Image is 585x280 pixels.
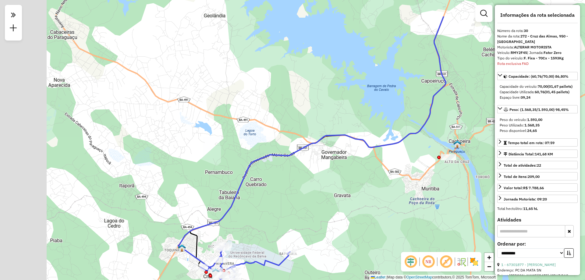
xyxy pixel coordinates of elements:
[504,197,547,202] div: Jornada Motorista: 09:20
[456,257,466,267] img: Fluxo de ruas
[406,275,432,279] a: OpenStreetMap
[478,7,490,19] a: Exibir filtros
[371,275,385,279] a: Leaflet
[527,50,562,55] span: | Jornada:
[497,183,578,192] a: Valor total:R$ 7.788,66
[500,84,575,89] div: Capacidade do veículo:
[509,74,569,79] span: Capacidade: (60,76/70,00) 86,80%
[528,174,540,179] strong: 209,00
[369,275,497,280] div: Map data © contributors,© 2025 TomTom, Microsoft
[500,89,575,95] div: Capacidade Utilizada:
[497,217,578,223] h4: Atividades
[497,138,578,147] a: Tempo total em rota: 07:59
[497,150,578,158] a: Distância Total:141,68 KM
[523,186,544,190] strong: R$ 7.788,66
[548,84,573,89] strong: (01,67 pallets)
[497,115,578,136] div: Peso: (1.568,35/1.593,00) 98,45%
[212,268,220,276] img: 306 UDC Light Cruz Das Almas
[178,244,186,252] img: PA Cruz Das Almas
[511,50,527,55] strong: RMY2F45
[497,55,578,61] div: Tipo do veículo:
[537,163,541,168] strong: 22
[500,117,542,122] span: Peso do veículo:
[497,44,578,50] div: Motorista:
[508,140,555,145] span: Tempo total em rota: 07:59
[497,161,578,169] a: Total de atividades:22
[497,172,578,180] a: Total de itens:209,00
[469,257,479,267] img: Exibir/Ocultar setores
[535,152,553,156] span: 141,68 KM
[439,254,453,269] span: Exibir rótulo
[524,123,540,127] strong: 1.568,35
[421,254,436,269] span: Ocultar NR
[500,122,575,128] div: Peso Utilizado:
[487,263,491,270] span: −
[484,253,494,262] a: Zoom in
[504,174,540,179] div: Total de itens:
[527,117,542,122] strong: 1.593,00
[564,248,574,258] button: Ordem crescente
[514,45,551,49] strong: ALTERAR MOTORISTA
[497,72,578,80] a: Capacidade: (60,76/70,00) 86,80%
[487,253,491,261] span: +
[497,206,578,211] div: Total hectolitro:
[538,84,548,89] strong: 70,00
[509,107,569,112] span: Peso: (1.568,35/1.593,00) 98,45%
[497,12,578,18] h4: Informações da rota selecionada
[497,268,578,273] div: Endereço: PC DA MATA SN
[497,240,578,247] label: Ordenar por:
[504,151,553,157] div: Distância Total:
[544,50,562,55] strong: Fator Zero
[497,81,578,103] div: Capacidade: (60,76/70,00) 86,80%
[497,28,578,34] div: Número da rota:
[544,90,569,94] strong: (01,45 pallets)
[497,195,578,203] a: Jornada Motorista: 09:20
[484,262,494,271] a: Zoom out
[500,95,575,100] div: Espaço livre:
[521,95,530,100] strong: 09,24
[497,61,578,66] div: Rota exclusiva FAD
[497,34,578,44] div: Nome da rota:
[403,254,418,269] span: Ocultar deslocamento
[441,154,456,160] div: Atividade não roteirizada - DEPOSITO E BAR DA GA
[497,105,578,113] a: Peso: (1.568,35/1.593,00) 98,45%
[497,34,568,44] strong: 272 - Cruz das Almas, 950 - [GEOGRAPHIC_DATA]
[7,22,19,36] a: Nova sessão e pesquisa
[527,128,537,133] strong: 24,65
[524,28,528,33] strong: 30
[497,50,578,55] div: Veículo:
[7,9,19,21] em: Clique aqui para maximizar o painel
[524,56,564,60] strong: F. Fixa - 70Cx - 1593Kg
[501,262,556,267] a: 1 - 67301877 - [PERSON_NAME]
[535,90,544,94] strong: 60,76
[504,163,541,168] span: Total de atividades:
[523,206,538,211] strong: 11,65 hL
[500,128,575,133] div: Peso disponível:
[504,185,544,191] div: Valor total:
[453,140,461,148] img: Cachoeira
[386,275,387,279] span: |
